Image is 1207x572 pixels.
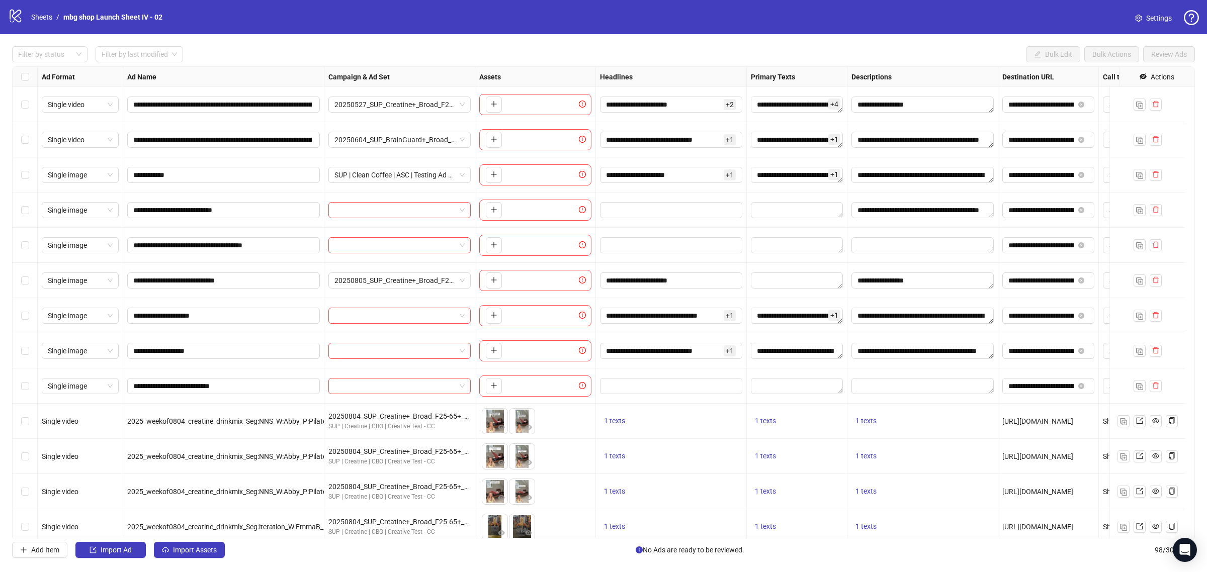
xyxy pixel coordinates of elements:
[1152,523,1159,530] span: eye
[328,492,471,502] div: SUP | Creatine | CBO | Creative Test - CC
[851,237,994,253] div: Edit values
[1152,171,1159,178] span: delete
[1136,452,1143,459] span: export
[851,272,994,289] div: Edit values
[600,237,742,253] div: Edit values
[42,488,78,496] span: Single video
[1117,415,1130,427] button: Duplicate
[56,12,59,23] li: /
[509,409,535,434] img: Asset 2
[1078,207,1084,213] span: close-circle
[490,382,497,389] span: plus
[13,509,38,544] div: Select row 13
[751,450,780,462] button: 1 texts
[1120,524,1127,531] img: Duplicate
[42,71,75,82] strong: Ad Format
[751,308,843,324] div: Edit values
[751,486,780,498] button: 1 texts
[828,169,840,180] span: + 1
[486,343,502,359] button: Add
[1026,46,1080,62] button: Bulk Edit
[751,272,843,289] div: Edit values
[523,527,535,539] button: Preview
[1152,312,1159,319] span: delete
[724,169,736,180] span: + 1
[1134,204,1146,216] button: Duplicate
[851,132,994,148] div: Edit values
[1136,172,1143,179] img: Duplicate
[101,546,132,554] span: Import Ad
[1135,15,1142,22] span: setting
[851,378,994,394] div: Edit values
[42,417,78,425] span: Single video
[1127,10,1180,26] a: Settings
[828,310,840,321] span: + 1
[851,450,881,462] button: 1 texts
[995,67,998,86] div: Resize Descriptions column
[1109,273,1169,288] span: Shop now
[1078,277,1084,283] button: close-circle
[523,492,535,504] button: Preview
[1136,277,1143,284] img: Duplicate
[498,494,505,501] span: eye
[1120,418,1127,425] img: Duplicate
[1134,99,1146,111] button: Duplicate
[1168,417,1175,424] span: copy
[1109,308,1169,323] span: Shop now
[1184,10,1199,25] span: question-circle
[1078,242,1084,248] button: close-circle
[1078,102,1084,108] button: close-circle
[523,457,535,469] button: Preview
[48,203,113,218] span: Single image
[851,343,994,359] div: Edit values
[525,424,532,431] span: eye
[482,479,507,504] img: Asset 1
[1168,523,1175,530] span: copy
[604,452,625,460] span: 1 texts
[600,343,742,359] div: Edit values
[482,409,507,434] img: Asset 1
[127,523,575,531] span: 2025_weekof0804_creatine_drinkmix_Seg:iteration_W:EmmaB_P:Women_A:WallofText_I:KristinMcGee_F:vid...
[1078,383,1084,389] button: close-circle
[751,343,843,359] div: Edit values
[579,276,589,283] span: exclamation-circle
[600,378,742,394] div: Edit values
[20,546,27,553] span: plus
[636,546,643,553] span: info-circle
[523,422,535,434] button: Preview
[1152,488,1159,495] span: eye
[328,457,471,466] div: SUP | Creatine | CBO | Creative Test - CC
[495,527,507,539] button: Preview
[479,71,501,82] strong: Assets
[1152,206,1159,213] span: delete
[1002,523,1073,531] span: [URL][DOMAIN_NAME]
[1078,172,1084,178] span: close-circle
[851,308,994,324] div: Edit values
[751,97,843,113] div: Edit values
[13,67,38,87] div: Select all rows
[1109,378,1169,394] span: Shop now
[490,276,497,283] span: plus
[1136,102,1143,109] img: Duplicate
[1120,489,1127,496] img: Duplicate
[851,486,881,498] button: 1 texts
[13,157,38,193] div: Select row 3
[851,71,892,82] strong: Descriptions
[509,514,535,539] img: Asset 2
[1136,417,1143,424] span: export
[1146,13,1172,24] span: Settings
[751,71,795,82] strong: Primary Texts
[13,228,38,263] div: Select row 5
[48,343,113,358] span: Single image
[328,481,471,492] div: 20250804_SUP_Creatine+_Broad_F25-65+_KristinMcGee
[61,12,164,23] a: mbg shop Launch Sheet IV - 02
[13,368,38,404] div: Select row 9
[579,382,589,389] span: exclamation-circle
[600,167,742,183] div: Edit values
[1134,380,1146,392] button: Duplicate
[1103,523,1134,531] span: Shop now
[486,308,502,324] button: Add
[1109,203,1169,218] span: Shop now
[13,298,38,333] div: Select row 7
[90,546,97,553] span: import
